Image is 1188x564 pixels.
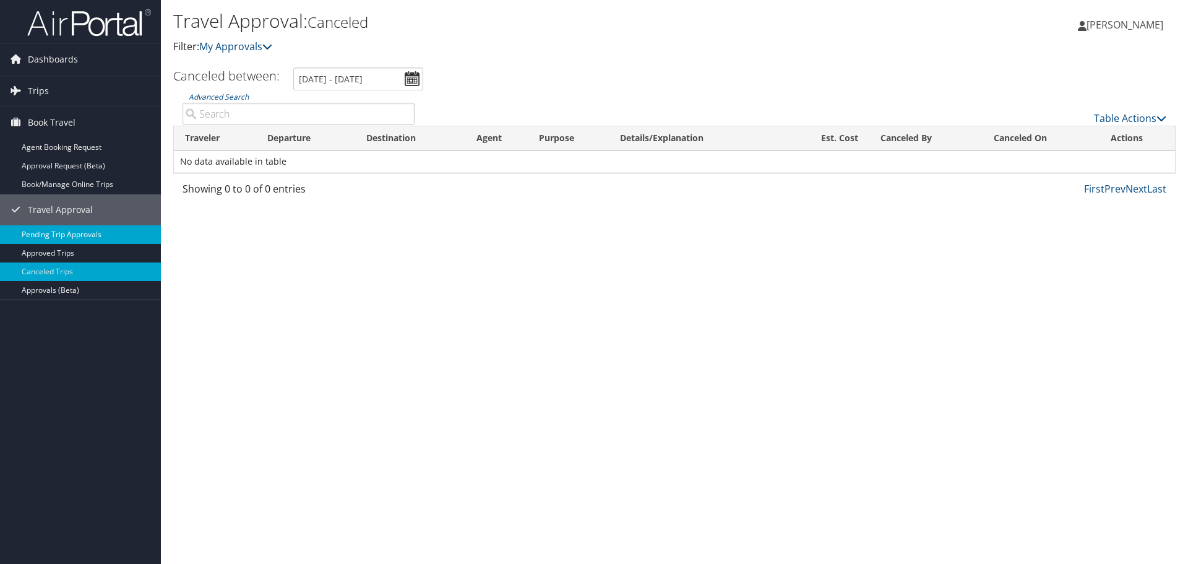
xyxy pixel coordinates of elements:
h1: Travel Approval: [173,8,841,34]
th: Details/Explanation [609,126,785,150]
small: Canceled [308,12,368,32]
input: Advanced Search [183,103,415,125]
th: Canceled By: activate to sort column ascending [869,126,983,150]
input: [DATE] - [DATE] [293,67,423,90]
p: Filter: [173,39,841,55]
h3: Canceled between: [173,67,280,84]
a: My Approvals [199,40,272,53]
th: Traveler: activate to sort column ascending [174,126,256,150]
a: [PERSON_NAME] [1078,6,1176,43]
a: First [1084,182,1104,196]
span: Trips [28,76,49,106]
th: Est. Cost: activate to sort column ascending [786,126,870,150]
th: Actions [1100,126,1175,150]
img: airportal-logo.png [27,8,151,37]
a: Advanced Search [189,92,249,102]
span: Book Travel [28,107,75,138]
th: Agent [465,126,528,150]
td: No data available in table [174,150,1175,173]
th: Canceled On: activate to sort column ascending [983,126,1100,150]
a: Next [1126,182,1147,196]
th: Destination: activate to sort column ascending [355,126,465,150]
span: Travel Approval [28,194,93,225]
a: Prev [1104,182,1126,196]
a: Table Actions [1094,111,1166,125]
a: Last [1147,182,1166,196]
span: [PERSON_NAME] [1087,18,1163,32]
div: Showing 0 to 0 of 0 entries [183,181,415,202]
th: Purpose [528,126,609,150]
th: Departure: activate to sort column ascending [256,126,355,150]
span: Dashboards [28,44,78,75]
